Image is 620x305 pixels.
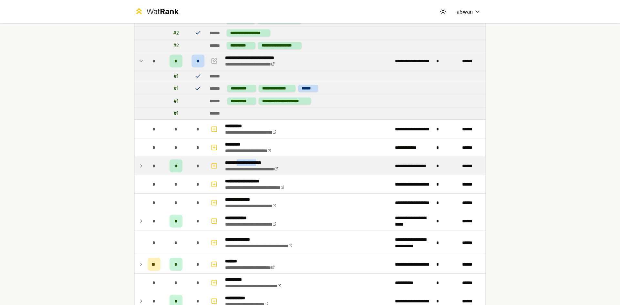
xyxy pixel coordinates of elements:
div: # 2 [173,30,179,36]
div: # 1 [174,110,178,117]
span: a5wan [457,8,473,15]
span: Rank [160,7,179,16]
div: # 2 [173,42,179,49]
a: WatRank [134,6,179,17]
div: # 1 [174,98,178,104]
button: a5wan [451,6,486,17]
div: # 1 [174,85,178,92]
div: # 1 [174,73,178,79]
div: Wat [146,6,179,17]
